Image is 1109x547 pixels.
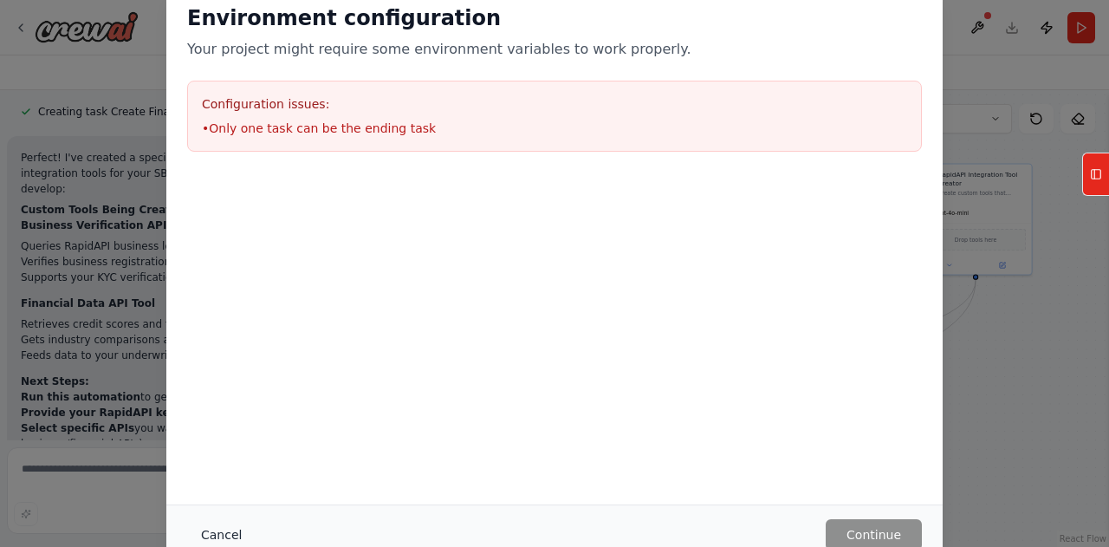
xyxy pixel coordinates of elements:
p: Your project might require some environment variables to work properly. [187,39,922,60]
h2: Environment configuration [187,4,922,32]
li: • Only one task can be the ending task [202,120,907,137]
h3: Configuration issues: [202,95,907,113]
